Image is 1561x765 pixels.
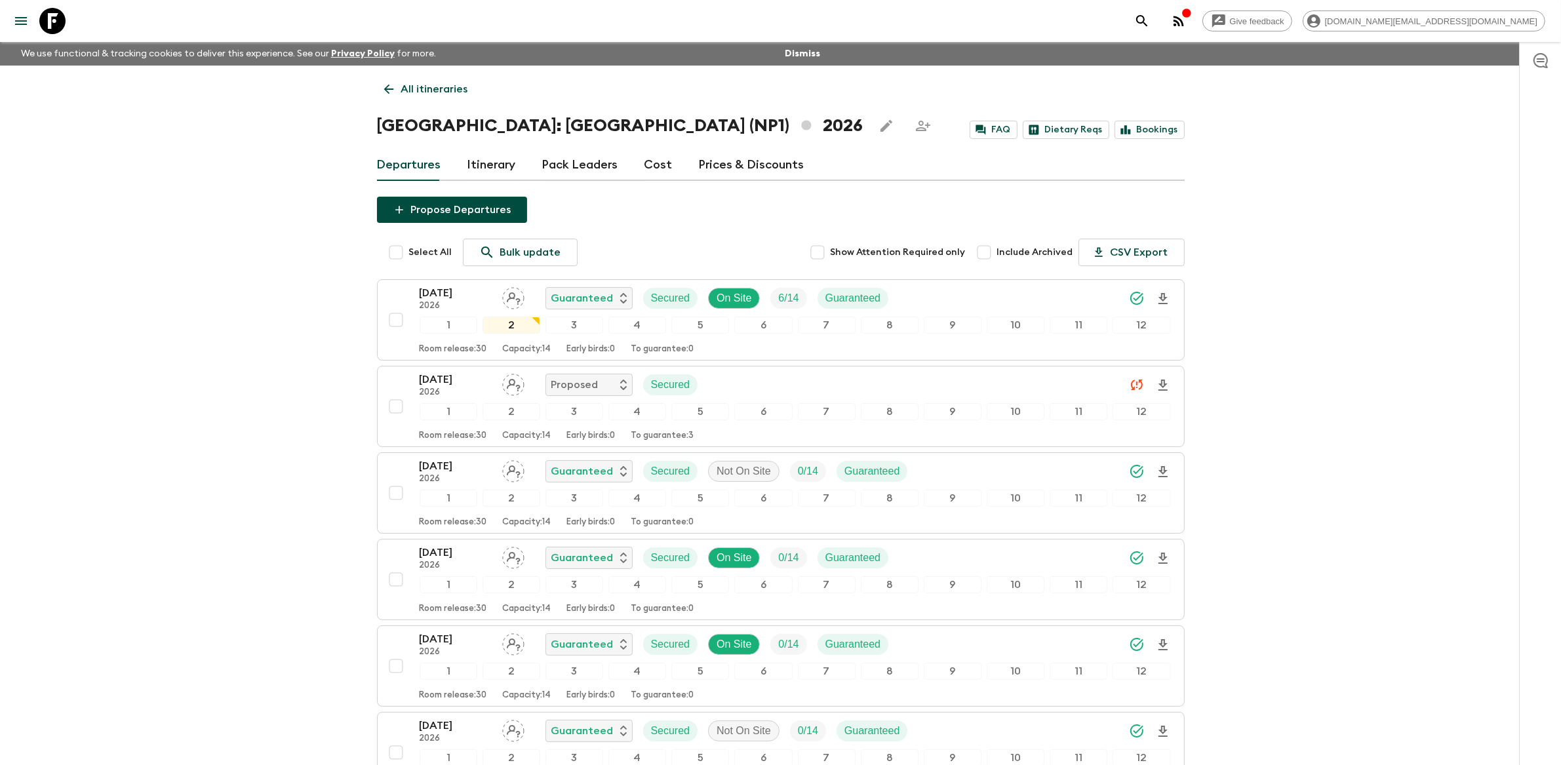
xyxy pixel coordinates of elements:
[608,663,666,680] div: 4
[778,290,799,306] p: 6 / 14
[798,403,856,420] div: 7
[643,461,698,482] div: Secured
[420,474,492,484] p: 2026
[717,550,751,566] p: On Site
[420,631,492,647] p: [DATE]
[463,239,578,266] a: Bulk update
[545,663,603,680] div: 3
[699,149,804,181] a: Prices & Discounts
[420,663,477,680] div: 1
[844,463,900,479] p: Guaranteed
[734,576,792,593] div: 6
[420,301,492,311] p: 2026
[608,490,666,507] div: 4
[420,372,492,387] p: [DATE]
[545,403,603,420] div: 3
[377,197,527,223] button: Propose Departures
[420,490,477,507] div: 1
[1113,490,1170,507] div: 12
[1050,403,1107,420] div: 11
[671,317,729,334] div: 5
[671,403,729,420] div: 5
[502,378,524,388] span: Assign pack leader
[798,576,856,593] div: 7
[643,720,698,741] div: Secured
[483,576,540,593] div: 2
[1155,724,1171,739] svg: Download Onboarding
[1155,378,1171,393] svg: Download Onboarding
[420,576,477,593] div: 1
[734,317,792,334] div: 6
[717,290,751,306] p: On Site
[643,547,698,568] div: Secured
[409,246,452,259] span: Select All
[502,464,524,475] span: Assign pack leader
[16,42,441,66] p: We use functional & tracking cookies to deliver this experience. See our for more.
[924,490,981,507] div: 9
[798,490,856,507] div: 7
[551,723,614,739] p: Guaranteed
[717,463,771,479] p: Not On Site
[377,452,1185,534] button: [DATE]2026Assign pack leaderGuaranteedSecuredNot On SiteTrip FillGuaranteed123456789101112Room re...
[987,663,1044,680] div: 10
[420,344,487,355] p: Room release: 30
[631,690,694,701] p: To guarantee: 0
[551,463,614,479] p: Guaranteed
[1050,663,1107,680] div: 11
[377,113,863,139] h1: [GEOGRAPHIC_DATA]: [GEOGRAPHIC_DATA] (NP1) 2026
[608,403,666,420] div: 4
[1223,16,1292,26] span: Give feedback
[420,718,492,734] p: [DATE]
[1078,239,1185,266] button: CSV Export
[503,344,551,355] p: Capacity: 14
[377,279,1185,361] button: [DATE]2026Assign pack leaderGuaranteedSecuredOn SiteTrip FillGuaranteed123456789101112Room releas...
[987,576,1044,593] div: 10
[631,431,694,441] p: To guarantee: 3
[420,403,477,420] div: 1
[503,604,551,614] p: Capacity: 14
[545,317,603,334] div: 3
[643,634,698,655] div: Secured
[502,637,524,648] span: Assign pack leader
[542,149,618,181] a: Pack Leaders
[503,690,551,701] p: Capacity: 14
[778,550,799,566] p: 0 / 14
[790,461,826,482] div: Trip Fill
[861,576,919,593] div: 8
[861,317,919,334] div: 8
[734,490,792,507] div: 6
[651,723,690,739] p: Secured
[708,634,760,655] div: On Site
[567,517,616,528] p: Early birds: 0
[987,403,1044,420] div: 10
[1318,16,1545,26] span: [DOMAIN_NAME][EMAIL_ADDRESS][DOMAIN_NAME]
[825,637,881,652] p: Guaranteed
[551,290,614,306] p: Guaranteed
[1129,550,1145,566] svg: Synced Successfully
[781,45,823,63] button: Dismiss
[798,723,818,739] p: 0 / 14
[861,490,919,507] div: 8
[483,403,540,420] div: 2
[420,458,492,474] p: [DATE]
[420,317,477,334] div: 1
[1303,10,1545,31] div: [DOMAIN_NAME][EMAIL_ADDRESS][DOMAIN_NAME]
[924,317,981,334] div: 9
[1129,377,1145,393] svg: Unable to sync - Check prices and secured
[644,149,673,181] a: Cost
[377,366,1185,447] button: [DATE]2026Assign pack leaderProposedSecured123456789101112Room release:30Capacity:14Early birds:0...
[545,490,603,507] div: 3
[1050,317,1107,334] div: 11
[798,317,856,334] div: 7
[1129,8,1155,34] button: search adventures
[1113,317,1170,334] div: 12
[1129,290,1145,306] svg: Synced Successfully
[420,517,487,528] p: Room release: 30
[377,625,1185,707] button: [DATE]2026Assign pack leaderGuaranteedSecuredOn SiteTrip FillGuaranteed123456789101112Room releas...
[567,604,616,614] p: Early birds: 0
[717,637,751,652] p: On Site
[551,637,614,652] p: Guaranteed
[770,547,806,568] div: Trip Fill
[1129,463,1145,479] svg: Synced Successfully
[643,374,698,395] div: Secured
